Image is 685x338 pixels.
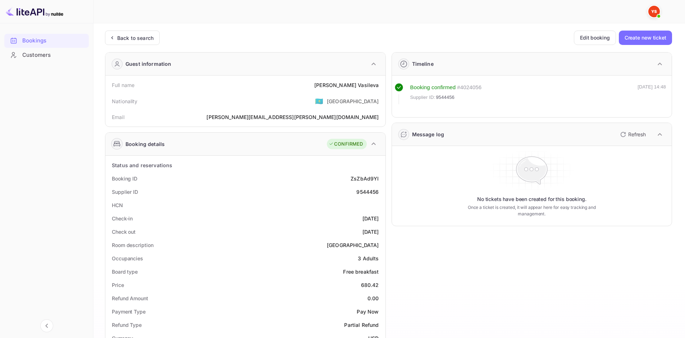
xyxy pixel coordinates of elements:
[436,94,455,101] span: 9544456
[356,188,379,196] div: 9544456
[4,48,89,62] div: Customers
[616,129,649,140] button: Refresh
[22,37,85,45] div: Bookings
[477,196,586,203] p: No tickets have been created for this booking.
[22,51,85,59] div: Customers
[4,48,89,61] a: Customers
[117,34,154,42] div: Back to search
[343,268,379,275] div: Free breakfast
[112,215,133,222] div: Check-in
[648,6,660,17] img: Yandex Support
[456,204,607,217] p: Once a ticket is created, it will appear here for easy tracking and management.
[628,131,646,138] p: Refresh
[125,140,165,148] div: Booking details
[112,268,138,275] div: Board type
[112,175,137,182] div: Booking ID
[112,113,124,121] div: Email
[638,83,666,104] div: [DATE] 14:48
[574,31,616,45] button: Edit booking
[112,228,136,236] div: Check out
[327,97,379,105] div: [GEOGRAPHIC_DATA]
[6,6,63,17] img: LiteAPI logo
[4,34,89,47] a: Bookings
[351,175,379,182] div: ZsZbAd9YI
[315,95,323,108] span: United States
[457,83,481,92] div: # 4024056
[112,97,138,105] div: Nationality
[125,60,172,68] div: Guest information
[112,281,124,289] div: Price
[112,294,148,302] div: Refund Amount
[357,308,379,315] div: Pay Now
[112,308,146,315] div: Payment Type
[112,81,134,89] div: Full name
[314,81,379,89] div: [PERSON_NAME] Vasileva
[112,241,153,249] div: Room description
[344,321,379,329] div: Partial Refund
[367,294,379,302] div: 0.00
[112,188,138,196] div: Supplier ID
[112,161,172,169] div: Status and reservations
[112,255,143,262] div: Occupancies
[40,319,53,332] button: Collapse navigation
[112,201,123,209] div: HCN
[358,255,379,262] div: 3 Adults
[327,241,379,249] div: [GEOGRAPHIC_DATA]
[362,228,379,236] div: [DATE]
[112,321,142,329] div: Refund Type
[410,94,435,101] span: Supplier ID:
[410,83,456,92] div: Booking confirmed
[329,141,363,148] div: CONFIRMED
[361,281,379,289] div: 680.42
[412,60,434,68] div: Timeline
[412,131,444,138] div: Message log
[4,34,89,48] div: Bookings
[619,31,672,45] button: Create new ticket
[206,113,379,121] div: [PERSON_NAME][EMAIL_ADDRESS][PERSON_NAME][DOMAIN_NAME]
[362,215,379,222] div: [DATE]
